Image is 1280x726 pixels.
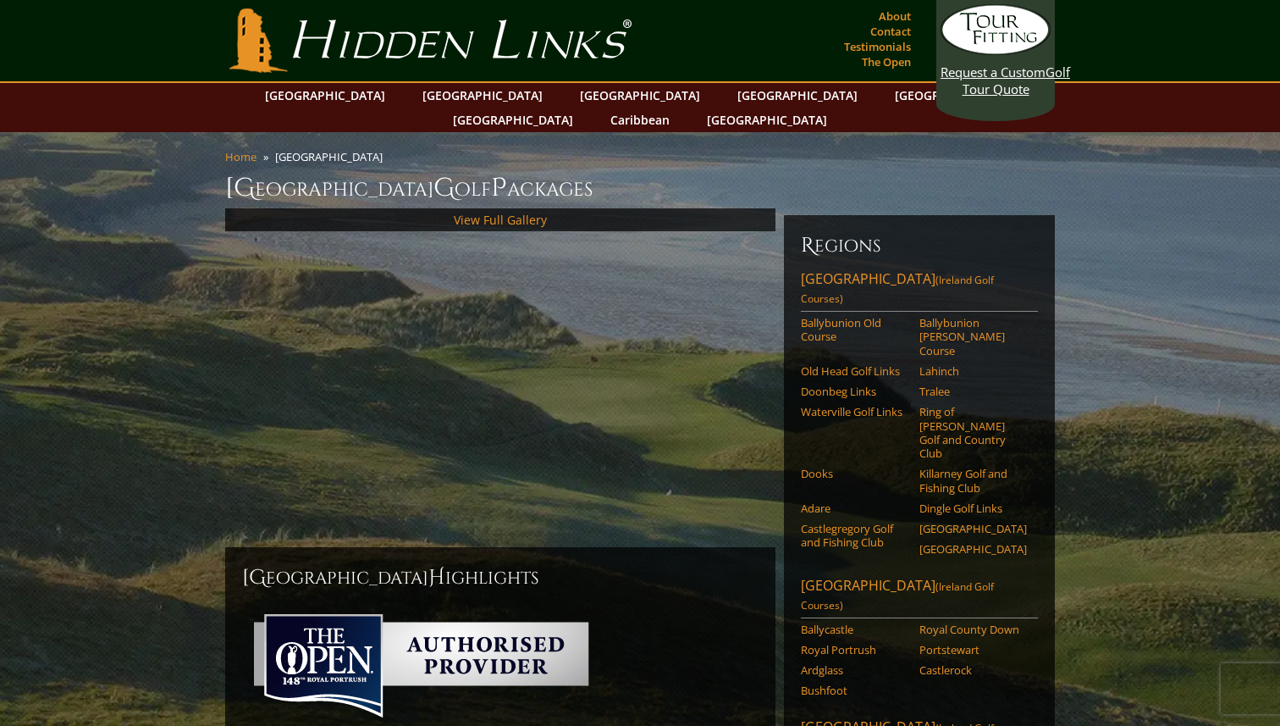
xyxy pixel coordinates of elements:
span: H [428,564,445,591]
a: [GEOGRAPHIC_DATA] [919,522,1027,535]
span: (Ireland Golf Courses) [801,579,994,612]
a: Portstewart [919,643,1027,657]
a: Castlegregory Golf and Fishing Club [801,522,908,550]
h2: [GEOGRAPHIC_DATA] ighlights [242,564,759,591]
span: P [491,171,507,205]
a: Castlerock [919,663,1027,677]
a: About [874,4,915,28]
a: Killarney Golf and Fishing Club [919,467,1027,495]
a: Bushfoot [801,684,908,697]
a: [GEOGRAPHIC_DATA] [886,83,1023,108]
h6: Regions [801,232,1038,259]
a: [GEOGRAPHIC_DATA] [257,83,394,108]
span: Request a Custom [941,64,1046,80]
a: Caribbean [602,108,678,132]
a: Old Head Golf Links [801,364,908,378]
a: Lahinch [919,364,1027,378]
a: Waterville Golf Links [801,405,908,418]
a: Royal County Down [919,623,1027,636]
a: Home [225,149,257,164]
a: [GEOGRAPHIC_DATA] [729,83,866,108]
a: Royal Portrush [801,643,908,657]
a: View Full Gallery [454,212,547,228]
h1: [GEOGRAPHIC_DATA] olf ackages [225,171,1055,205]
a: Contact [866,19,915,43]
span: G [433,171,455,205]
a: [GEOGRAPHIC_DATA] [698,108,836,132]
a: Dooks [801,467,908,480]
a: [GEOGRAPHIC_DATA] [571,83,709,108]
a: [GEOGRAPHIC_DATA] [414,83,551,108]
a: Request a CustomGolf Tour Quote [941,4,1051,97]
a: [GEOGRAPHIC_DATA](Ireland Golf Courses) [801,269,1038,312]
a: Ballybunion [PERSON_NAME] Course [919,316,1027,357]
a: Ardglass [801,663,908,677]
a: Doonbeg Links [801,385,908,398]
a: Dingle Golf Links [919,502,1027,515]
a: Ring of [PERSON_NAME] Golf and Country Club [919,405,1027,460]
a: Testimonials [840,35,915,58]
a: Ballybunion Old Course [801,316,908,344]
a: Adare [801,502,908,515]
a: Tralee [919,385,1027,398]
a: [GEOGRAPHIC_DATA](Ireland Golf Courses) [801,576,1038,618]
a: Ballycastle [801,623,908,636]
a: [GEOGRAPHIC_DATA] [919,542,1027,556]
a: The Open [858,50,915,74]
a: [GEOGRAPHIC_DATA] [444,108,582,132]
li: [GEOGRAPHIC_DATA] [275,149,389,164]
